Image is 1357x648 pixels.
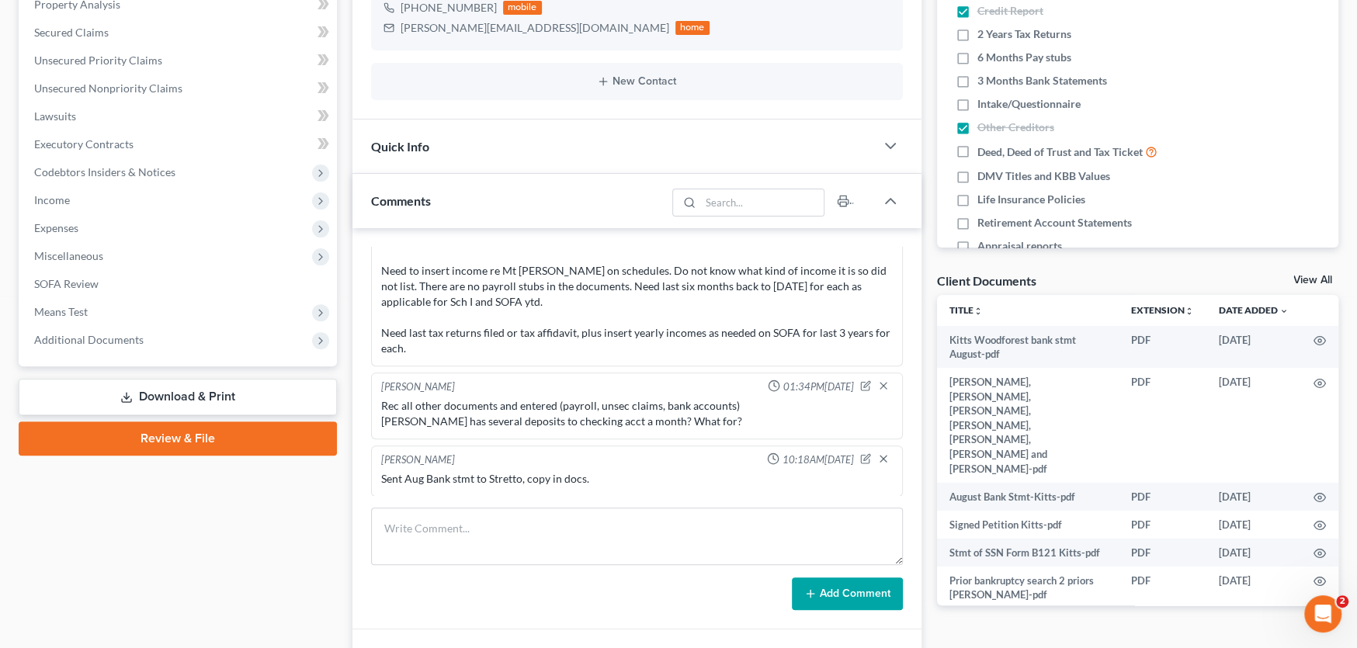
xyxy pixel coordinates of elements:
a: Titleunfold_more [949,304,983,316]
div: Sent Aug Bank stmt to Stretto, copy in docs. [381,471,893,487]
div: Rec all other documents and entered (payroll, unsec claims, bank accounts) [PERSON_NAME] has seve... [381,398,893,429]
div: home [675,21,710,35]
td: August Bank Stmt-Kitts-pdf [937,483,1119,511]
input: Search... [700,189,824,216]
td: PDF [1119,483,1206,511]
div: mobile [503,1,542,15]
span: 01:34PM[DATE] [783,379,854,394]
span: Life Insurance Policies [977,192,1085,207]
a: Executory Contracts [22,130,337,158]
span: Unsecured Priority Claims [34,54,162,67]
td: [DATE] [1206,326,1301,369]
span: 3 Months Bank Statements [977,73,1107,88]
span: Means Test [34,305,88,318]
span: Retirement Account Statements [977,215,1132,230]
div: [PERSON_NAME][EMAIL_ADDRESS][DOMAIN_NAME] [401,20,669,36]
div: [PERSON_NAME] [381,452,455,468]
span: Quick Info [371,139,429,154]
td: PDF [1119,368,1206,482]
i: unfold_more [1185,307,1194,316]
span: Secured Claims [34,26,109,39]
span: Credit Report [977,3,1043,19]
span: Executory Contracts [34,137,134,151]
a: Secured Claims [22,19,337,47]
iframe: Intercom live chat [1304,595,1341,632]
div: Client Documents [937,272,1036,289]
a: Download & Print [19,379,337,415]
td: [DATE] [1206,368,1301,482]
td: PDF [1119,511,1206,539]
span: Miscellaneous [34,249,103,262]
span: Other Creditors [977,120,1054,135]
td: Prior bankruptcy search 2 priors [PERSON_NAME]-pdf [937,567,1119,609]
td: PDF [1119,326,1206,369]
td: [DATE] [1206,567,1301,609]
td: PDF [1119,539,1206,567]
span: Additional Documents [34,333,144,346]
span: 10:18AM[DATE] [783,452,854,467]
span: Comments [371,193,431,208]
span: Unsecured Nonpriority Claims [34,81,182,95]
a: Date Added expand_more [1219,304,1289,316]
a: Review & File [19,421,337,456]
td: [DATE] [1206,483,1301,511]
span: 2 Years Tax Returns [977,26,1071,42]
span: Deed, Deed of Trust and Tax Ticket [977,144,1143,160]
span: SOFA Review [34,277,99,290]
td: [PERSON_NAME], [PERSON_NAME], [PERSON_NAME], [PERSON_NAME], [PERSON_NAME], [PERSON_NAME] and [PER... [937,368,1119,482]
td: [DATE] [1206,539,1301,567]
td: PDF [1119,567,1206,609]
td: [DATE] [1206,511,1301,539]
i: unfold_more [973,307,983,316]
a: Lawsuits [22,102,337,130]
span: Appraisal reports [977,238,1062,254]
td: Kitts Woodforest bank stmt August-pdf [937,326,1119,369]
span: Income [34,193,70,206]
a: Unsecured Priority Claims [22,47,337,75]
button: Add Comment [792,577,903,610]
div: [PERSON_NAME] [381,379,455,395]
span: 2 [1336,595,1348,608]
button: New Contact [383,75,890,88]
a: Unsecured Nonpriority Claims [22,75,337,102]
span: Codebtors Insiders & Notices [34,165,175,178]
i: expand_more [1279,307,1289,316]
span: 6 Months Pay stubs [977,50,1071,65]
td: Signed Petition Kitts-pdf [937,511,1119,539]
a: Extensionunfold_more [1131,304,1194,316]
span: Intake/Questionnaire [977,96,1081,112]
span: Lawsuits [34,109,76,123]
a: SOFA Review [22,270,337,298]
span: Expenses [34,221,78,234]
span: DMV Titles and KBB Values [977,168,1110,184]
td: Stmt of SSN Form B121 Kitts-pdf [937,539,1119,567]
a: View All [1293,275,1332,286]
